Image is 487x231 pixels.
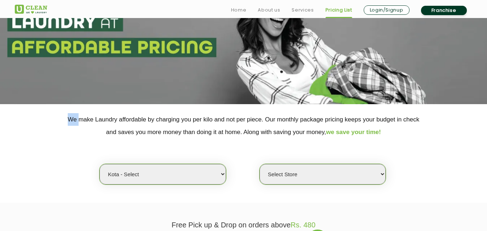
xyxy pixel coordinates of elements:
[258,6,280,14] a: About us
[15,113,473,138] p: We make Laundry affordable by charging you per kilo and not per piece. Our monthly package pricin...
[231,6,247,14] a: Home
[326,6,352,14] a: Pricing List
[291,221,315,229] span: Rs. 480
[292,6,314,14] a: Services
[364,5,409,15] a: Login/Signup
[326,129,381,136] span: we save your time!
[15,221,473,229] p: Free Pick up & Drop on orders above
[15,5,47,14] img: UClean Laundry and Dry Cleaning
[421,6,467,15] a: Franchise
